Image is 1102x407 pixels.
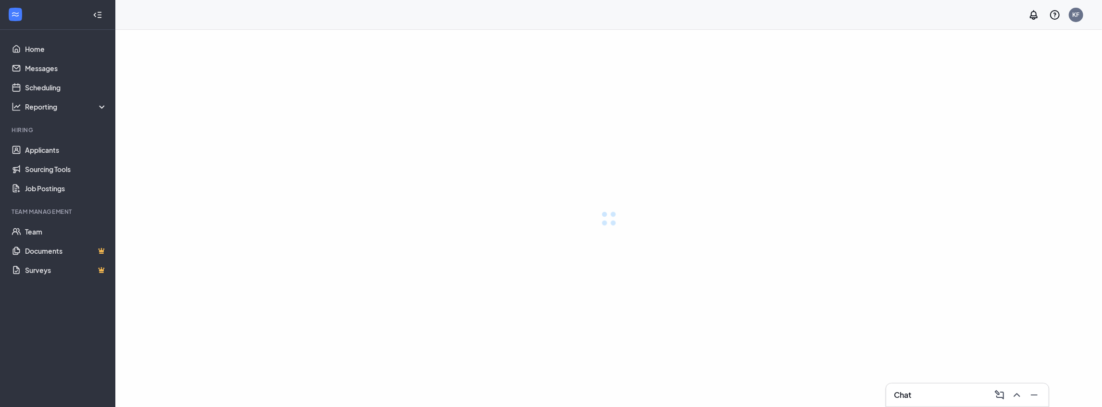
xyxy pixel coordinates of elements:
button: Minimize [1026,387,1041,403]
a: Scheduling [25,78,107,97]
a: Team [25,222,107,241]
div: Reporting [25,102,108,111]
svg: ChevronUp [1011,389,1023,401]
a: Job Postings [25,179,107,198]
a: SurveysCrown [25,260,107,280]
a: Sourcing Tools [25,160,107,179]
svg: Analysis [12,102,21,111]
a: Applicants [25,140,107,160]
a: Messages [25,59,107,78]
svg: QuestionInfo [1049,9,1061,21]
div: Hiring [12,126,105,134]
svg: Notifications [1028,9,1040,21]
a: Home [25,39,107,59]
svg: Collapse [93,10,102,20]
h3: Chat [894,390,911,400]
svg: Minimize [1028,389,1040,401]
svg: ComposeMessage [994,389,1005,401]
button: ComposeMessage [991,387,1006,403]
div: KF [1073,11,1080,19]
button: ChevronUp [1008,387,1024,403]
a: DocumentsCrown [25,241,107,260]
div: Team Management [12,208,105,216]
svg: WorkstreamLogo [11,10,20,19]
